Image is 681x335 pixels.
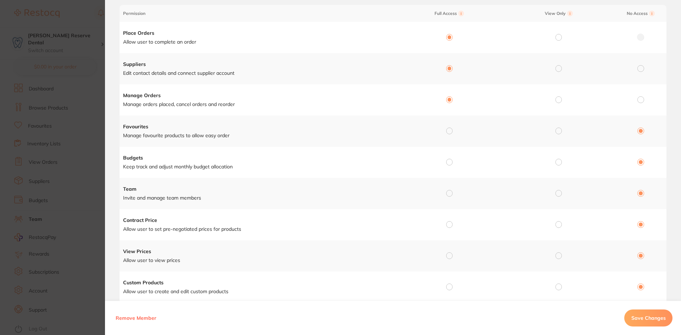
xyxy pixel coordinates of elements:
h4: Favourites [123,123,393,130]
span: Full Access [397,11,502,16]
span: No Access [615,11,666,16]
h4: Custom Products [123,279,393,286]
h4: Manage Orders [123,92,393,99]
span: Permission [123,11,393,16]
h4: Contract Price [123,217,393,224]
h4: Team [123,186,393,193]
span: Save Changes [631,315,666,321]
p: Allow user to complete an order [123,39,393,46]
h4: Suppliers [123,61,393,68]
p: Allow user to create and edit custom products [123,288,393,295]
div: Message content [31,15,126,122]
div: Simply reply to this message and we’ll be in touch to guide you through these next steps. We are ... [31,113,126,155]
button: Save Changes [624,309,672,326]
p: Message from Restocq, sent 30m ago [31,124,126,131]
p: Allow user to set pre-negotiated prices for products [123,226,393,233]
button: Remove Member [113,309,159,326]
h4: Budgets [123,155,393,162]
p: Allow user to view prices [123,257,393,264]
span: View Only [506,11,611,16]
span: Remove Member [116,315,156,321]
p: Invite and manage team members [123,195,393,202]
div: We’re committed to ensuring a smooth transition for you! Our team is standing by to help you with... [31,74,126,109]
p: Manage orders placed, cancel orders and reorder [123,101,393,108]
h4: Place Orders [123,30,393,37]
h4: View Prices [123,248,393,255]
p: Edit contact details and connect supplier account [123,70,393,77]
p: Keep track and adjust monthly budget allocation [123,163,393,171]
div: message notification from Restocq, 30m ago. Hi Daina, Starting 11 August, we’re making some updat... [11,11,131,135]
img: Profile image for Restocq [16,17,27,28]
p: Manage favourite products to allow easy order [123,132,393,139]
div: Hi [PERSON_NAME], Starting [DATE], we’re making some updates to our product offerings on the Rest... [31,15,126,71]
